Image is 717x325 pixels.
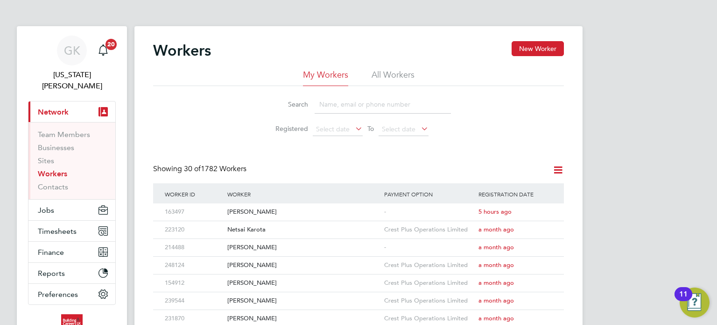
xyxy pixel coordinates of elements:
[478,279,514,287] span: a month ago
[28,69,116,92] span: Georgia King
[38,269,65,278] span: Reports
[162,292,225,310] div: 239544
[162,221,555,229] a: 223120Netsai KarotaCrest Plus Operations Limiteda month ago
[225,274,382,292] div: [PERSON_NAME]
[225,183,382,205] div: Worker
[184,164,201,173] span: 30 of
[162,203,225,221] div: 163497
[28,101,115,122] button: Network
[162,292,555,300] a: 239544[PERSON_NAME]Crest Plus Operations Limiteda month ago
[28,284,115,304] button: Preferences
[680,288,710,318] button: Open Resource Center, 11 new notifications
[372,69,415,86] li: All Workers
[382,125,415,133] span: Select date
[162,239,225,256] div: 214488
[38,143,74,152] a: Businesses
[38,182,68,191] a: Contacts
[153,41,211,60] h2: Workers
[478,243,514,251] span: a month ago
[225,203,382,221] div: [PERSON_NAME]
[28,200,115,220] button: Jobs
[162,310,555,318] a: 231870[PERSON_NAME]Crest Plus Operations Limiteda month ago
[153,164,248,174] div: Showing
[38,248,64,257] span: Finance
[303,69,348,86] li: My Workers
[266,100,308,108] label: Search
[478,261,514,269] span: a month ago
[162,274,225,292] div: 154912
[316,125,350,133] span: Select date
[382,221,476,238] div: Crest Plus Operations Limited
[28,122,115,199] div: Network
[28,221,115,241] button: Timesheets
[315,95,451,114] input: Name, email or phone number
[162,221,225,238] div: 223120
[162,257,225,274] div: 248124
[478,296,514,304] span: a month ago
[478,225,514,233] span: a month ago
[28,242,115,262] button: Finance
[38,130,90,139] a: Team Members
[382,292,476,310] div: Crest Plus Operations Limited
[365,123,377,135] span: To
[225,257,382,274] div: [PERSON_NAME]
[478,208,512,216] span: 5 hours ago
[38,108,69,116] span: Network
[225,221,382,238] div: Netsai Karota
[38,290,78,299] span: Preferences
[162,183,225,205] div: Worker ID
[382,203,476,221] div: -
[512,41,564,56] button: New Worker
[64,44,80,57] span: GK
[225,239,382,256] div: [PERSON_NAME]
[162,203,555,211] a: 163497[PERSON_NAME]-5 hours ago
[38,227,77,236] span: Timesheets
[38,206,54,215] span: Jobs
[94,36,112,65] a: 20
[478,314,514,322] span: a month ago
[382,239,476,256] div: -
[266,124,308,133] label: Registered
[162,238,555,246] a: 214488[PERSON_NAME]-a month ago
[476,183,555,205] div: Registration Date
[162,274,555,282] a: 154912[PERSON_NAME]Crest Plus Operations Limiteda month ago
[28,36,116,92] a: GK[US_STATE][PERSON_NAME]
[105,39,117,50] span: 20
[679,294,688,306] div: 11
[184,164,246,173] span: 1782 Workers
[162,256,555,264] a: 248124[PERSON_NAME]Crest Plus Operations Limiteda month ago
[382,274,476,292] div: Crest Plus Operations Limited
[382,183,476,205] div: Payment Option
[28,263,115,283] button: Reports
[382,257,476,274] div: Crest Plus Operations Limited
[38,169,67,178] a: Workers
[38,156,54,165] a: Sites
[225,292,382,310] div: [PERSON_NAME]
